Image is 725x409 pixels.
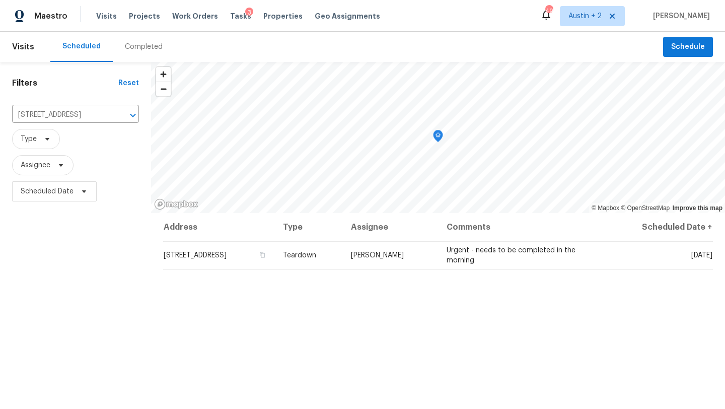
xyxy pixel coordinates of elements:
a: Improve this map [673,204,722,212]
canvas: Map [151,62,725,213]
span: Maestro [34,11,67,21]
input: Search for an address... [12,107,111,123]
span: [DATE] [691,252,712,259]
span: Geo Assignments [315,11,380,21]
span: Type [21,134,37,144]
th: Type [275,213,343,241]
span: Scheduled Date [21,186,74,196]
div: 49 [545,6,552,16]
button: Open [126,108,140,122]
span: Visits [12,36,34,58]
th: Assignee [343,213,439,241]
button: Copy Address [258,250,267,259]
div: 3 [245,8,253,18]
span: Tasks [230,13,251,20]
button: Zoom in [156,67,171,82]
th: Address [163,213,275,241]
div: Completed [125,42,163,52]
th: Scheduled Date ↑ [604,213,713,241]
div: Reset [118,78,139,88]
span: Assignee [21,160,50,170]
button: Zoom out [156,82,171,96]
a: Mapbox homepage [154,198,198,210]
div: Map marker [433,130,443,146]
span: Work Orders [172,11,218,21]
h1: Filters [12,78,118,88]
th: Comments [439,213,604,241]
span: Visits [96,11,117,21]
span: Urgent - needs to be completed in the morning [447,247,575,264]
span: Teardown [283,252,316,259]
span: [PERSON_NAME] [649,11,710,21]
button: Schedule [663,37,713,57]
div: Scheduled [62,41,101,51]
span: Austin + 2 [568,11,602,21]
a: OpenStreetMap [621,204,670,212]
span: Projects [129,11,160,21]
span: Schedule [671,41,705,53]
a: Mapbox [592,204,619,212]
span: Properties [263,11,303,21]
span: [PERSON_NAME] [351,252,404,259]
span: [STREET_ADDRESS] [164,252,227,259]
